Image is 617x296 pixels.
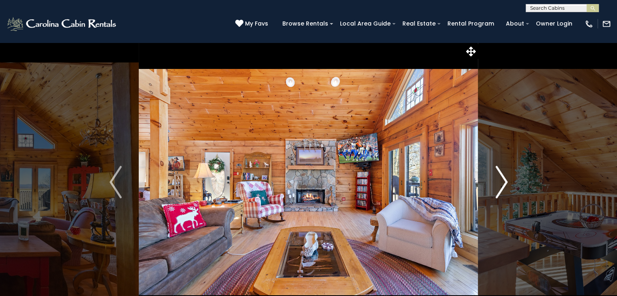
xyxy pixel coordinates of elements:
img: phone-regular-white.png [585,19,593,28]
a: My Favs [235,19,270,28]
img: mail-regular-white.png [602,19,611,28]
a: Real Estate [398,17,440,30]
a: Rental Program [443,17,498,30]
a: Local Area Guide [336,17,395,30]
a: About [502,17,528,30]
a: Owner Login [532,17,576,30]
img: arrow [110,166,122,198]
span: My Favs [245,19,268,28]
img: arrow [495,166,507,198]
a: Browse Rentals [278,17,332,30]
img: White-1-2.png [6,16,118,32]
